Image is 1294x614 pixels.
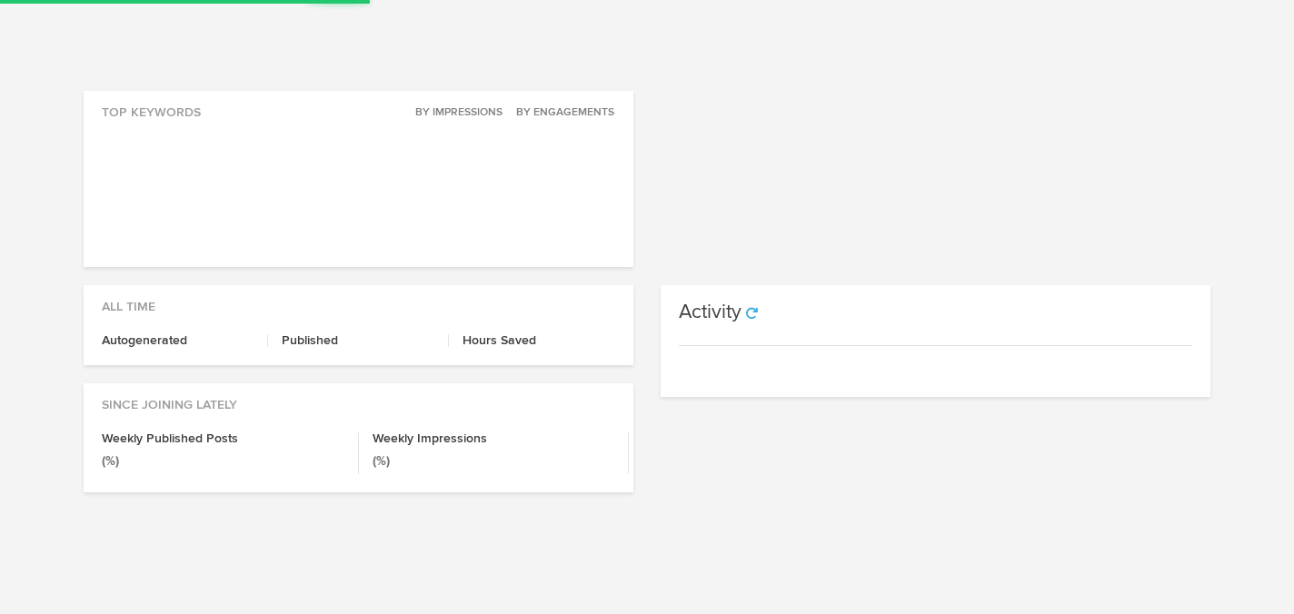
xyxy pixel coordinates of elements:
[405,104,503,122] button: By Impressions
[679,302,742,322] h3: Activity
[373,432,615,445] h4: Weekly Impressions
[102,432,344,445] h4: Weekly Published Posts
[282,334,433,347] h4: Published
[102,455,119,468] small: (%)
[84,91,633,122] div: Top Keywords
[463,334,615,347] h4: Hours Saved
[373,455,390,468] small: (%)
[506,104,615,122] button: By Engagements
[102,334,254,347] h4: Autogenerated
[84,383,633,414] div: Since Joining Lately
[84,285,633,316] div: All Time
